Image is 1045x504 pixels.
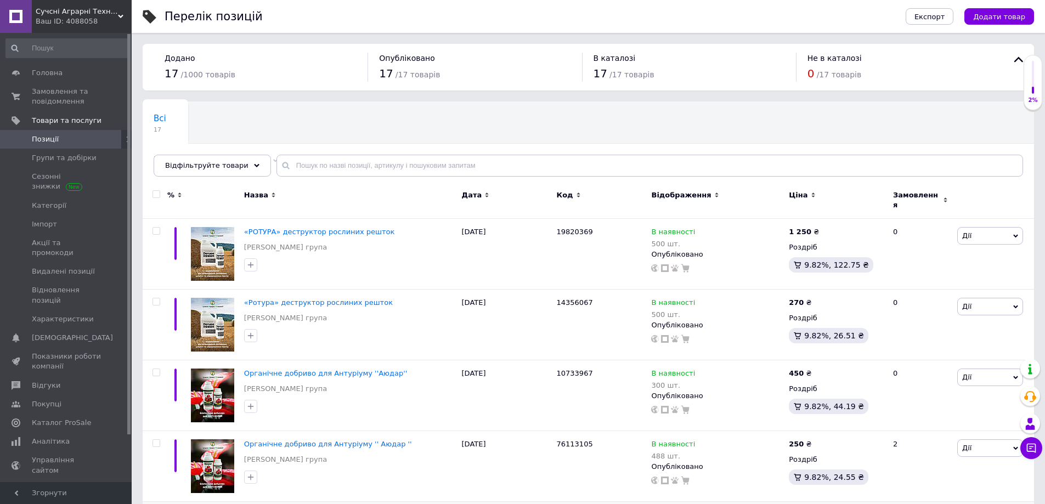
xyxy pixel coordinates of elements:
[804,473,864,482] span: 9.82%, 24.55 ₴
[651,440,695,451] span: В наявності
[906,8,954,25] button: Експорт
[36,7,118,16] span: Сучсні Аграрні Технології
[32,116,101,126] span: Товари та послуги
[32,153,97,163] span: Групи та добірки
[276,155,1023,177] input: Пошук по назві позиції, артикулу і пошуковим запитам
[651,462,783,472] div: Опубліковано
[557,440,593,448] span: 76113105
[459,431,554,502] div: [DATE]
[154,155,267,165] span: Не відображаються в ка...
[609,70,654,79] span: / 17 товарів
[789,455,884,465] div: Роздріб
[789,298,804,307] b: 270
[1020,437,1042,459] button: Чат з покупцем
[191,439,234,493] img: Органическое удобрение для Антуриума ''Аюдар''
[165,54,195,63] span: Додано
[886,431,954,502] div: 2
[191,369,234,422] img: Органическое удобрение для Антуриума ''Аюдарь''
[962,231,971,240] span: Дії
[651,228,695,239] span: В наявності
[651,381,695,389] div: 300 шт.
[807,67,815,80] span: 0
[886,290,954,360] div: 0
[191,298,234,352] img: «Ротура» биопрепарат для ускорения раскладывания растительных осеек
[651,320,783,330] div: Опубліковано
[244,190,268,200] span: Назва
[459,360,554,431] div: [DATE]
[651,369,695,381] span: В наявності
[789,369,804,377] b: 450
[804,331,864,340] span: 9.82%, 26.51 ₴
[244,228,395,236] a: «РОТУРА» деструктор рослиних решток
[807,54,862,63] span: Не в каталозі
[165,161,248,169] span: Відфільтруйте товари
[244,369,408,377] span: Органічне добриво для Антуріуму ''Аюдар''
[154,126,166,134] span: 17
[594,67,607,80] span: 17
[32,172,101,191] span: Сезонні знижки
[557,298,593,307] span: 14356067
[32,267,95,276] span: Видалені позиції
[32,238,101,258] span: Акції та промокоди
[32,68,63,78] span: Головна
[32,418,91,428] span: Каталог ProSale
[651,310,695,319] div: 500 шт.
[651,250,783,259] div: Опубліковано
[244,313,327,323] a: [PERSON_NAME] група
[32,381,60,390] span: Відгуки
[817,70,862,79] span: / 17 товарів
[165,11,263,22] div: Перелік позицій
[32,87,101,106] span: Замовлення та повідомлення
[143,144,289,185] div: Не відображаються в каталозі ProSale
[244,455,327,465] a: [PERSON_NAME] група
[893,190,940,210] span: Замовлення
[789,242,884,252] div: Роздріб
[557,190,573,200] span: Код
[32,352,101,371] span: Показники роботи компанії
[32,455,101,475] span: Управління сайтом
[244,440,412,448] a: Органічне добриво для Антуріуму '' Аюдар ''
[32,219,57,229] span: Імпорт
[789,190,807,200] span: Ціна
[167,190,174,200] span: %
[914,13,945,21] span: Експорт
[379,67,393,80] span: 17
[396,70,440,79] span: / 17 товарів
[5,38,129,58] input: Пошук
[1024,97,1042,104] div: 2%
[36,16,132,26] div: Ваш ID: 4088058
[244,384,327,394] a: [PERSON_NAME] група
[594,54,636,63] span: В каталозі
[32,285,101,305] span: Відновлення позицій
[964,8,1034,25] button: Додати товар
[651,452,695,460] div: 488 шт.
[557,369,593,377] span: 10733967
[651,298,695,310] span: В наявності
[165,67,178,80] span: 17
[244,242,327,252] a: [PERSON_NAME] група
[651,391,783,401] div: Опубліковано
[789,369,811,378] div: ₴
[459,219,554,290] div: [DATE]
[789,384,884,394] div: Роздріб
[804,402,864,411] span: 9.82%, 44.19 ₴
[804,261,869,269] span: 9.82%, 122.75 ₴
[32,399,61,409] span: Покупці
[886,360,954,431] div: 0
[244,298,393,307] a: «Ротура» деструктор рослиних решток
[32,201,66,211] span: Категорії
[789,228,811,236] b: 1 250
[181,70,235,79] span: / 1000 товарів
[379,54,435,63] span: Опубліковано
[191,227,234,281] img: «РОТУРА» КОМПЛЕКСНЫЙ КОНЦЕНТРОВАННЫЙ БИОПРЕПАРАТ
[962,373,971,381] span: Дії
[962,444,971,452] span: Дії
[651,190,711,200] span: Відображення
[886,219,954,290] div: 0
[973,13,1025,21] span: Додати товар
[789,313,884,323] div: Роздріб
[459,290,554,360] div: [DATE]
